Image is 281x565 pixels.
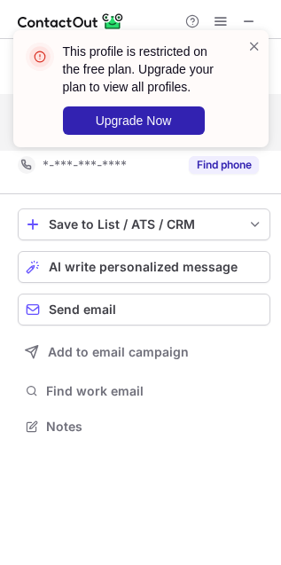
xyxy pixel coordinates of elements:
[18,208,270,240] button: save-profile-one-click
[49,260,238,274] span: AI write personalized message
[63,43,226,96] header: This profile is restricted on the free plan. Upgrade your plan to view all profiles.
[18,336,270,368] button: Add to email campaign
[18,379,270,404] button: Find work email
[48,345,189,359] span: Add to email campaign
[46,419,263,435] span: Notes
[49,217,239,231] div: Save to List / ATS / CRM
[46,383,263,399] span: Find work email
[18,414,270,439] button: Notes
[63,106,205,135] button: Upgrade Now
[96,114,172,128] span: Upgrade Now
[18,11,124,32] img: ContactOut v5.3.10
[18,251,270,283] button: AI write personalized message
[26,43,54,71] img: error
[18,294,270,326] button: Send email
[49,302,116,317] span: Send email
